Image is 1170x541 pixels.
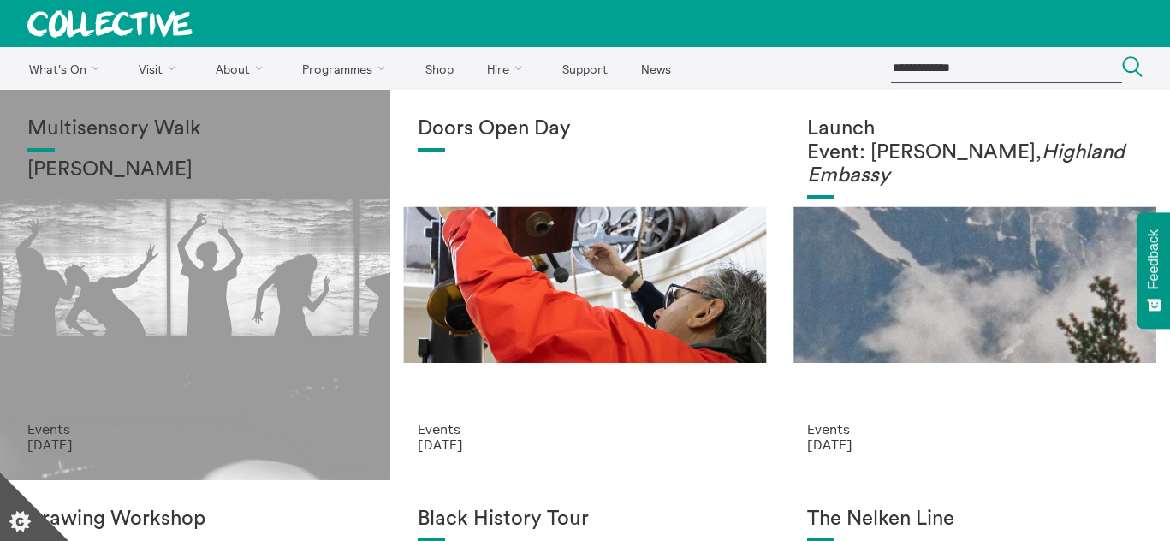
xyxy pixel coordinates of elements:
[14,47,121,90] a: What's On
[27,437,363,452] p: [DATE]
[418,437,753,452] p: [DATE]
[1137,212,1170,329] button: Feedback - Show survey
[27,117,363,141] h1: Multisensory Walk
[418,421,753,437] p: Events
[200,47,284,90] a: About
[472,47,544,90] a: Hire
[27,421,363,437] p: Events
[626,47,686,90] a: News
[807,421,1143,437] p: Events
[27,508,363,532] h1: Drawing Workshop
[124,47,198,90] a: Visit
[807,437,1143,452] p: [DATE]
[780,90,1170,480] a: Solar wheels 17 Launch Event: [PERSON_NAME],Highland Embassy Events [DATE]
[547,47,622,90] a: Support
[410,47,468,90] a: Shop
[418,117,753,141] h1: Doors Open Day
[807,117,1143,188] h1: Launch Event: [PERSON_NAME],
[288,47,407,90] a: Programmes
[390,90,781,480] a: Sally Jubb Doors Open Day Events [DATE]
[27,158,363,182] h2: [PERSON_NAME]
[418,508,753,532] h1: Black History Tour
[807,508,1143,532] h1: The Nelken Line
[1146,229,1161,289] span: Feedback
